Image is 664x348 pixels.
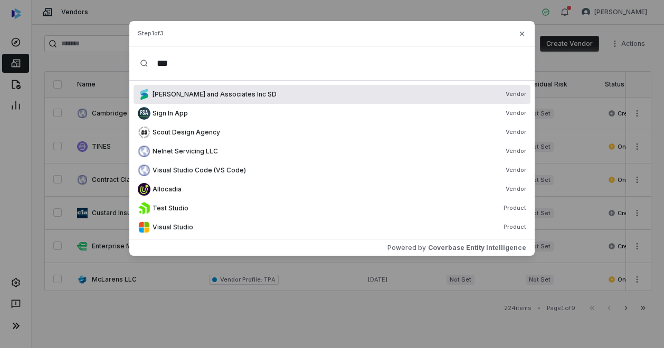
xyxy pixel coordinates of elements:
[506,185,526,194] span: Vendor
[153,204,188,212] span: Test Studio
[138,126,150,139] img: faviconV2
[506,128,526,137] span: Vendor
[153,109,188,118] span: Sign In App
[129,81,535,239] div: Suggestions
[153,223,193,231] span: Visual Studio
[153,128,220,137] span: Scout Design Agency
[428,244,526,252] span: Coverbase Entity Intelligence
[387,244,426,252] span: Powered by
[506,147,526,156] span: Vendor
[504,223,526,231] span: Product
[138,107,150,120] img: faviconV2
[153,147,218,156] span: Nelnet Servicing LLC
[138,221,150,234] img: faviconV2
[153,90,277,99] span: [PERSON_NAME] and Associates Inc SD
[504,204,526,212] span: Product
[138,164,150,177] img: faviconV2
[138,202,150,215] img: faviconV2
[138,88,150,101] img: faviconV2
[153,166,246,175] span: Visual Studio Code (VS Code)
[138,30,164,37] span: Step 1 of 3
[506,109,526,118] span: Vendor
[506,166,526,175] span: Vendor
[138,183,150,196] img: faviconV2
[153,185,182,194] span: Allocadia
[506,90,526,99] span: Vendor
[138,145,150,158] img: faviconV2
